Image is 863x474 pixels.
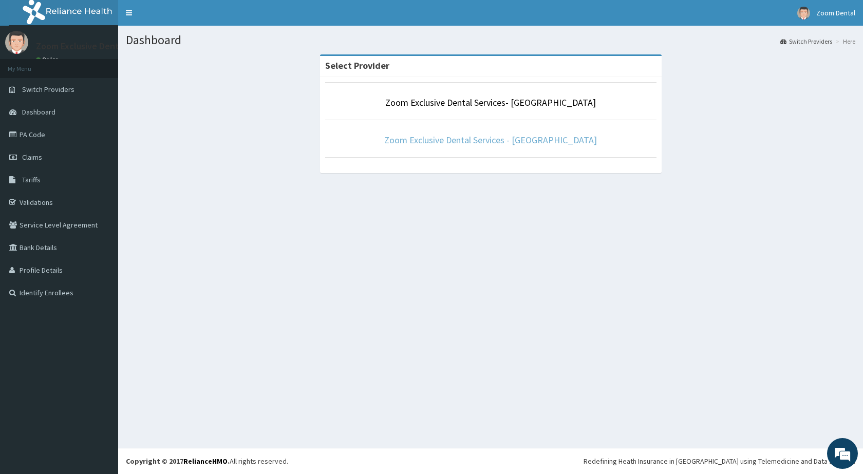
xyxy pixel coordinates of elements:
[183,457,228,466] a: RelianceHMO
[816,8,855,17] span: Zoom Dental
[325,60,389,71] strong: Select Provider
[5,31,28,54] img: User Image
[126,457,230,466] strong: Copyright © 2017 .
[126,33,855,47] h1: Dashboard
[118,448,863,474] footer: All rights reserved.
[22,153,42,162] span: Claims
[384,134,597,146] a: Zoom Exclusive Dental Services - [GEOGRAPHIC_DATA]
[36,56,61,63] a: Online
[22,107,55,117] span: Dashboard
[833,37,855,46] li: Here
[780,37,832,46] a: Switch Providers
[22,85,74,94] span: Switch Providers
[22,175,41,184] span: Tariffs
[36,42,195,51] p: Zoom Exclusive Dental Services Limited
[797,7,810,20] img: User Image
[584,456,855,466] div: Redefining Heath Insurance in [GEOGRAPHIC_DATA] using Telemedicine and Data Science!
[385,97,596,108] a: Zoom Exclusive Dental Services- [GEOGRAPHIC_DATA]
